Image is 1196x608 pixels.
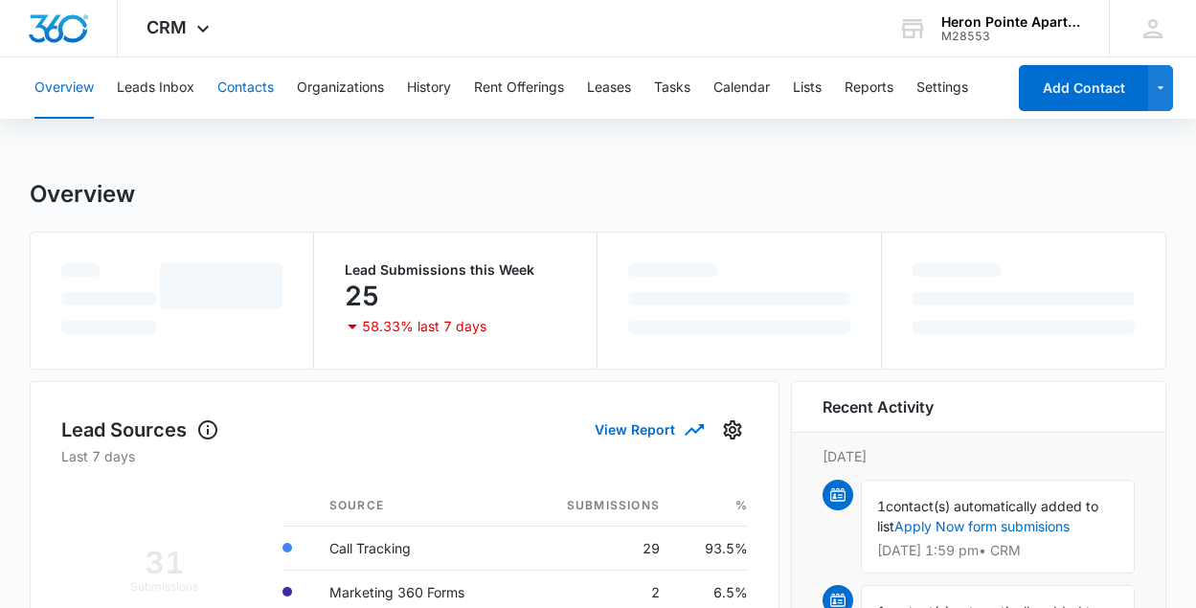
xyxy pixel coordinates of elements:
[675,526,748,570] td: 93.5%
[297,57,384,119] button: Organizations
[61,446,748,466] p: Last 7 days
[916,57,968,119] button: Settings
[34,57,94,119] button: Overview
[587,57,631,119] button: Leases
[314,526,521,570] td: Call Tracking
[1019,65,1148,111] button: Add Contact
[407,57,451,119] button: History
[117,57,194,119] button: Leads Inbox
[717,415,748,445] button: Settings
[345,281,379,311] p: 25
[521,526,675,570] td: 29
[474,57,564,119] button: Rent Offerings
[877,498,1098,534] span: contact(s) automatically added to list
[654,57,690,119] button: Tasks
[595,413,702,446] button: View Report
[877,544,1118,557] p: [DATE] 1:59 pm • CRM
[941,14,1081,30] div: account name
[845,57,893,119] button: Reports
[61,416,219,444] h1: Lead Sources
[823,446,1135,466] p: [DATE]
[314,485,521,527] th: Source
[877,498,886,514] span: 1
[941,30,1081,43] div: account id
[345,263,566,277] p: Lead Submissions this Week
[675,485,748,527] th: %
[713,57,770,119] button: Calendar
[362,320,486,333] p: 58.33% last 7 days
[793,57,822,119] button: Lists
[894,518,1070,534] a: Apply Now form submisions
[147,17,187,37] span: CRM
[521,485,675,527] th: Submissions
[30,180,135,209] h1: Overview
[217,57,274,119] button: Contacts
[823,395,934,418] h6: Recent Activity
